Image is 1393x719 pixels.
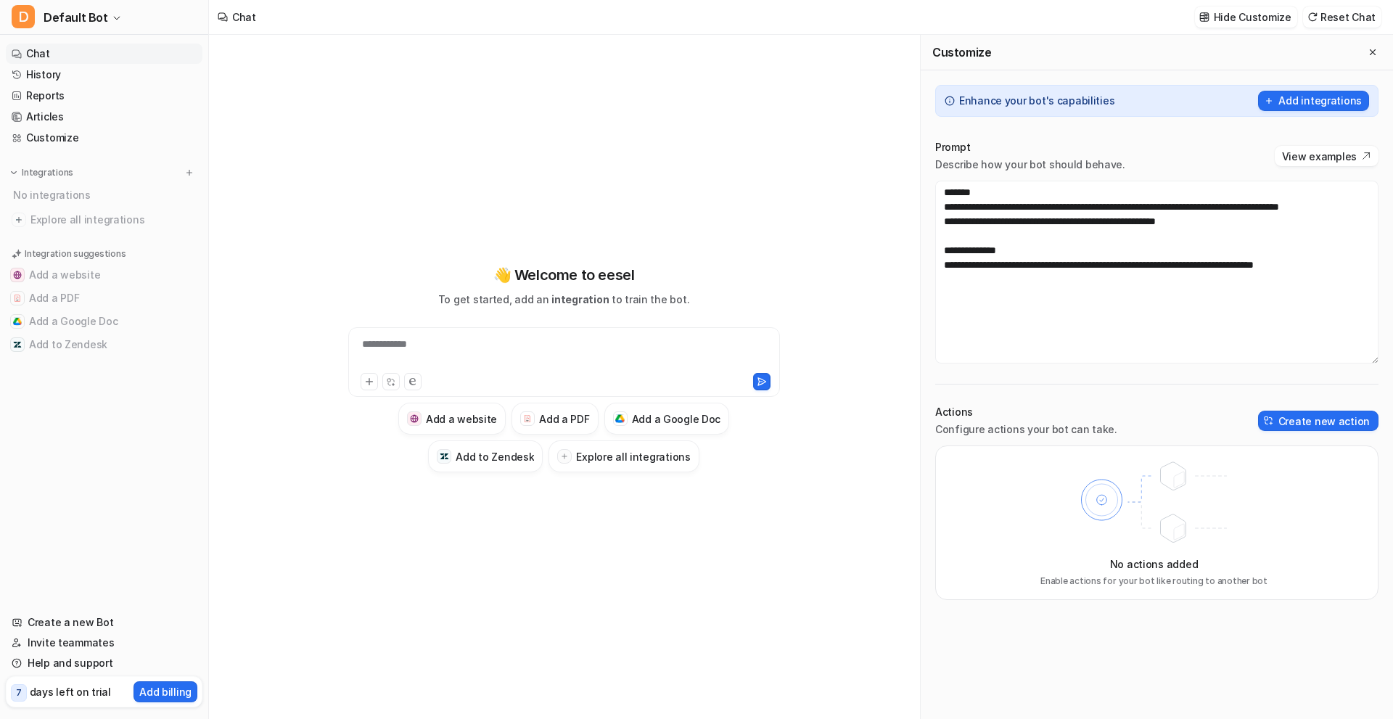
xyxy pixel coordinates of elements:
img: menu_add.svg [184,168,194,178]
p: No actions added [1110,556,1199,572]
button: Add a PDFAdd a PDF [6,287,202,310]
h3: Add a Google Doc [632,411,721,427]
a: Articles [6,107,202,127]
a: Explore all integrations [6,210,202,230]
button: Add to ZendeskAdd to Zendesk [6,333,202,356]
span: integration [551,293,609,305]
h3: Add to Zendesk [456,449,534,464]
img: Add a website [13,271,22,279]
img: Add a Google Doc [615,414,625,423]
p: Integrations [22,167,73,178]
div: No integrations [9,183,202,207]
p: 7 [16,686,22,699]
img: customize [1199,12,1209,22]
a: Invite teammates [6,633,202,653]
h3: Add a website [426,411,497,427]
img: Add to Zendesk [13,340,22,349]
button: Add integrations [1258,91,1369,111]
p: Hi there 👋 [29,103,261,128]
button: Add a Google DocAdd a Google Doc [6,310,202,333]
img: Profile image for eesel [84,23,113,52]
div: Send us a message [15,170,276,210]
button: Add a PDFAdd a PDF [511,403,598,435]
p: Integration suggestions [25,247,126,260]
div: Chat [232,9,256,25]
a: Create a new Bot [6,612,202,633]
div: Close [250,23,276,49]
p: Configure actions your bot can take. [935,422,1117,437]
p: To get started, add an to train the bot. [438,292,689,307]
button: Add a Google DocAdd a Google Doc [604,403,730,435]
a: History [6,65,202,85]
button: Create new action [1258,411,1378,431]
a: Chat [6,44,202,64]
a: Customize [6,128,202,148]
h3: Explore all integrations [576,449,690,464]
p: Enable actions for your bot like routing to another bot [1040,575,1267,588]
img: Add a website [410,414,419,424]
p: 👋 Welcome to eesel [493,264,635,286]
img: expand menu [9,168,19,178]
span: Default Bot [44,7,108,28]
h2: Customize [932,45,991,59]
button: Add a websiteAdd a website [6,263,202,287]
img: Add a Google Doc [13,317,22,326]
button: Explore all integrations [548,440,699,472]
img: explore all integrations [12,213,26,227]
a: Reports [6,86,202,106]
button: Hide Customize [1195,7,1297,28]
p: How can we help? [29,128,261,152]
h3: Add a PDF [539,411,589,427]
button: Messages [145,453,290,511]
img: Add a PDF [13,294,22,303]
img: Add to Zendesk [440,452,449,461]
span: D [12,5,35,28]
button: Add to ZendeskAdd to Zendesk [428,440,543,472]
button: Add billing [133,681,197,702]
button: Add a websiteAdd a website [398,403,506,435]
span: Explore all integrations [30,208,197,231]
button: View examples [1275,146,1378,166]
button: Reset Chat [1303,7,1381,28]
p: Prompt [935,140,1125,155]
p: Describe how your bot should behave. [935,157,1125,172]
div: Send us a message [30,183,242,198]
span: Messages [193,489,243,499]
img: Profile image for Amogh [29,23,58,52]
p: Add billing [139,684,192,699]
p: Actions [935,405,1117,419]
img: Profile image for Katelin [57,23,86,52]
span: Home [56,489,89,499]
button: Close flyout [1364,44,1381,61]
button: Integrations [6,165,78,180]
p: days left on trial [30,684,111,699]
p: Hide Customize [1214,9,1291,25]
a: Help and support [6,653,202,673]
img: Add a PDF [523,414,533,423]
p: Enhance your bot's capabilities [959,94,1114,108]
img: reset [1307,12,1318,22]
img: create-action-icon.svg [1264,416,1274,426]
